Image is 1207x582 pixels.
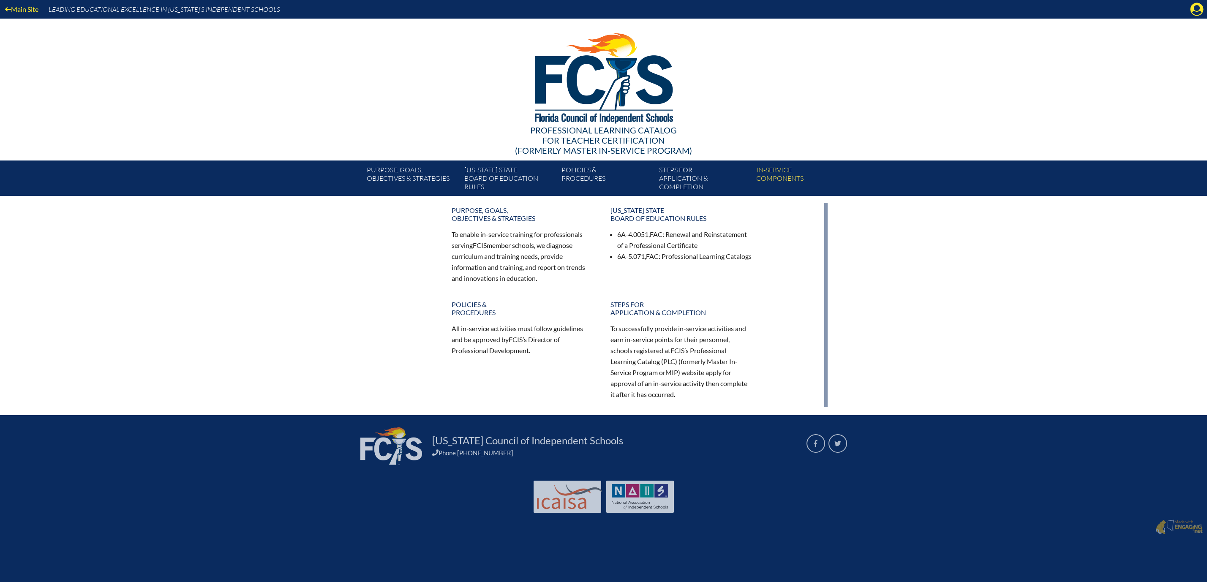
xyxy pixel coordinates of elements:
p: To successfully provide in-service activities and earn in-service points for their personnel, sch... [610,323,752,400]
p: To enable in-service training for professionals serving member schools, we diagnose curriculum an... [452,229,594,283]
span: MIP [665,368,678,376]
svg: Manage account [1190,3,1204,16]
span: FCIS [509,335,523,343]
span: FAC [650,230,662,238]
span: FAC [646,252,659,260]
img: FCISlogo221.eps [516,19,691,134]
a: Policies &Procedures [447,297,599,320]
img: Engaging - Bring it online [1167,519,1176,532]
a: Policies &Procedures [558,164,655,196]
li: 6A-4.0051, : Renewal and Reinstatement of a Professional Certificate [617,229,752,251]
a: [US_STATE] StateBoard of Education rules [605,203,757,226]
a: Steps forapplication & completion [656,164,753,196]
a: Made with [1152,518,1206,537]
a: Purpose, goals,objectives & strategies [363,164,460,196]
p: All in-service activities must follow guidelines and be approved by ’s Director of Professional D... [452,323,594,356]
div: Phone [PHONE_NUMBER] [432,449,796,457]
div: Professional Learning Catalog (formerly Master In-service Program) [360,125,847,155]
img: Engaging - Bring it online [1174,524,1203,534]
p: Made with [1174,519,1203,535]
a: Main Site [2,3,42,15]
img: Engaging - Bring it online [1155,519,1166,535]
a: [US_STATE] StateBoard of Education rules [461,164,558,196]
a: [US_STATE] Council of Independent Schools [429,434,627,447]
span: FCIS [670,346,684,354]
span: for Teacher Certification [542,135,665,145]
img: NAIS Logo [612,484,668,509]
a: In-servicecomponents [753,164,850,196]
a: Purpose, goals,objectives & strategies [447,203,599,226]
li: 6A-5.071, : Professional Learning Catalogs [617,251,752,262]
a: Steps forapplication & completion [605,297,757,320]
img: FCIS_logo_white [360,427,422,465]
span: FCIS [473,241,487,249]
span: PLC [663,357,675,365]
img: Int'l Council Advancing Independent School Accreditation logo [537,484,602,509]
